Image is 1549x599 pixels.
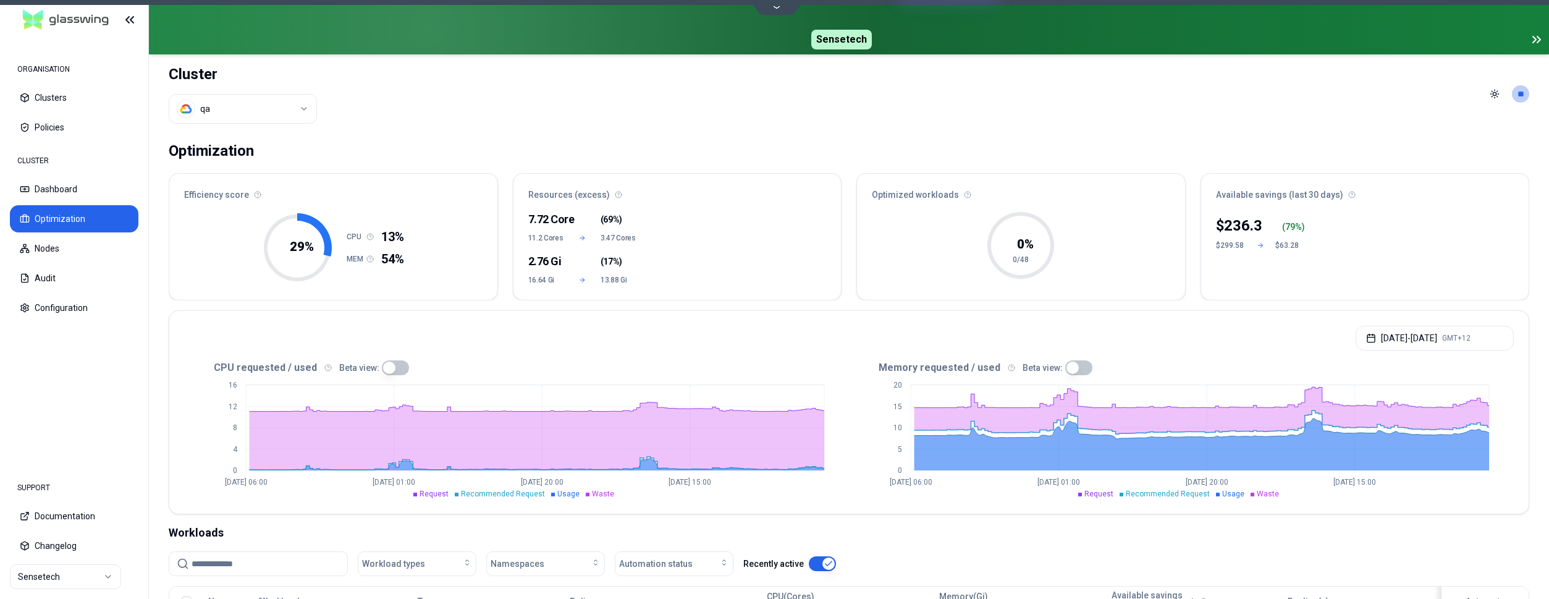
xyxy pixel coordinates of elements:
div: qa [200,103,210,115]
div: Available savings (last 30 days) [1201,174,1529,208]
span: Automation status [619,558,693,570]
button: [DATE]-[DATE]GMT+12 [1356,326,1514,350]
img: GlassWing [18,6,114,35]
button: Workload types [358,551,476,576]
span: Request [420,490,449,498]
div: CLUSTER [10,148,138,173]
tspan: [DATE] 20:00 [1186,478,1228,486]
span: 54% [381,250,404,268]
label: Recently active [743,559,804,568]
button: Policies [10,114,138,141]
span: Usage [1222,490,1244,498]
span: Workload types [362,558,425,570]
div: Optimization [169,138,254,163]
tspan: 20 [893,381,902,389]
p: 79 [1285,221,1295,233]
button: Automation status [615,551,733,576]
tspan: [DATE] 20:00 [521,478,563,486]
tspan: [DATE] 06:00 [225,478,268,486]
div: $63.28 [1275,240,1305,250]
span: ( ) [601,213,622,226]
div: 7.72 Core [528,211,565,228]
span: 69% [603,213,619,226]
tspan: 0/48 [1013,255,1029,264]
tspan: 0 % [1017,237,1034,252]
div: ORGANISATION [10,57,138,82]
div: Resources (excess) [513,174,842,208]
tspan: 5 [898,445,902,454]
h1: MEM [347,254,366,264]
label: Beta view: [339,363,379,372]
span: ( ) [601,255,622,268]
tspan: [DATE] 01:00 [373,478,415,486]
tspan: [DATE] 15:00 [669,478,711,486]
button: Clusters [10,84,138,111]
span: Request [1084,490,1113,498]
span: Sensetech [811,30,872,49]
tspan: 0 [898,466,902,475]
button: Optimization [10,205,138,232]
span: 13% [381,228,404,245]
span: Waste [592,490,614,498]
tspan: 8 [233,423,237,432]
div: ( %) [1282,221,1305,233]
div: Efficiency score [169,174,497,208]
span: 13.88 Gi [601,275,637,285]
tspan: 4 [233,445,238,454]
h1: Cluster [169,64,317,84]
tspan: 0 [233,466,237,475]
span: 17% [603,255,619,268]
span: Waste [1257,490,1279,498]
tspan: 10 [893,423,902,432]
tspan: 16 [229,381,237,389]
div: CPU requested / used [184,360,849,375]
tspan: 15 [893,402,902,411]
button: Select a value [169,94,317,124]
span: GMT+12 [1442,333,1471,343]
button: Changelog [10,532,138,559]
tspan: [DATE] 01:00 [1037,478,1080,486]
div: SUPPORT [10,475,138,500]
label: Beta view: [1023,363,1063,372]
tspan: [DATE] 06:00 [890,478,932,486]
span: 11.2 Cores [528,233,565,243]
span: Usage [557,490,580,498]
div: 2.76 Gi [528,253,565,270]
button: Dashboard [10,176,138,203]
div: $299.58 [1216,240,1246,250]
button: Configuration [10,294,138,321]
button: Documentation [10,503,138,530]
div: Workloads [169,524,1529,542]
button: Namespaces [486,551,605,576]
h1: CPU [347,232,366,242]
tspan: 29 % [289,239,313,254]
span: Recommended Request [1126,490,1210,498]
span: Recommended Request [461,490,545,498]
button: Nodes [10,235,138,262]
tspan: 12 [229,402,237,411]
span: Namespaces [491,558,544,570]
img: gcp [180,103,192,115]
span: 3.47 Cores [601,233,637,243]
div: $ [1216,216,1262,236]
button: Audit [10,265,138,292]
p: 236.3 [1224,216,1262,236]
div: Optimized workloads [857,174,1185,208]
span: 16.64 Gi [528,275,565,285]
tspan: [DATE] 15:00 [1333,478,1376,486]
div: Memory requested / used [849,360,1514,375]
